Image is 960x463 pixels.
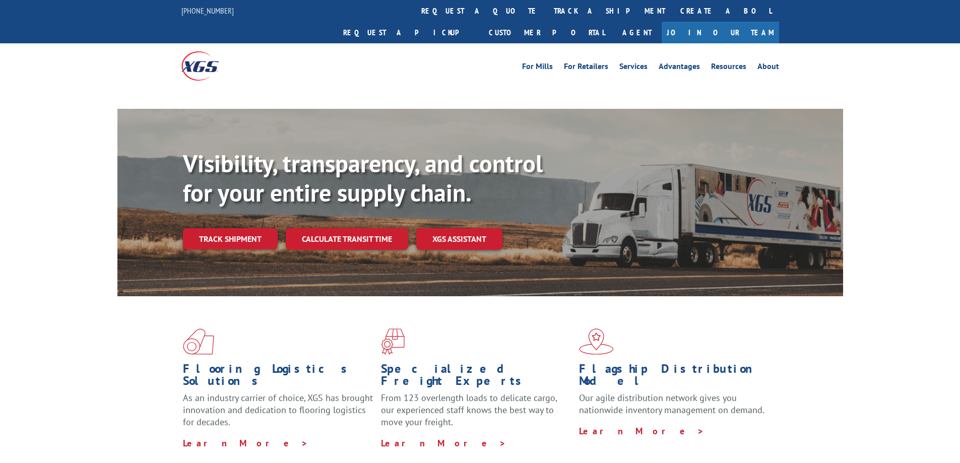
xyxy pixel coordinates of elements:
[564,62,608,74] a: For Retailers
[181,6,234,16] a: [PHONE_NUMBER]
[183,392,373,428] span: As an industry carrier of choice, XGS has brought innovation and dedication to flooring logistics...
[662,22,779,43] a: Join Our Team
[579,425,705,437] a: Learn More >
[757,62,779,74] a: About
[381,437,506,449] a: Learn More >
[522,62,553,74] a: For Mills
[183,148,543,208] b: Visibility, transparency, and control for your entire supply chain.
[183,228,278,249] a: Track shipment
[381,363,571,392] h1: Specialized Freight Experts
[183,328,214,355] img: xgs-icon-total-supply-chain-intelligence-red
[183,437,308,449] a: Learn More >
[619,62,648,74] a: Services
[381,392,571,437] p: From 123 overlength loads to delicate cargo, our experienced staff knows the best way to move you...
[336,22,481,43] a: Request a pickup
[481,22,612,43] a: Customer Portal
[381,328,405,355] img: xgs-icon-focused-on-flooring-red
[579,363,770,392] h1: Flagship Distribution Model
[579,328,614,355] img: xgs-icon-flagship-distribution-model-red
[579,392,764,416] span: Our agile distribution network gives you nationwide inventory management on demand.
[286,228,408,250] a: Calculate transit time
[659,62,700,74] a: Advantages
[416,228,502,250] a: XGS ASSISTANT
[183,363,373,392] h1: Flooring Logistics Solutions
[711,62,746,74] a: Resources
[612,22,662,43] a: Agent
